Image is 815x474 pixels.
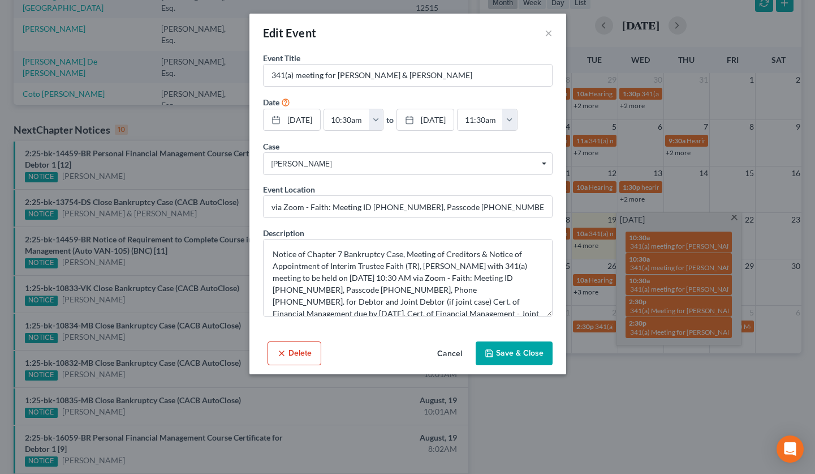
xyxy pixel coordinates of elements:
button: Delete [268,341,321,365]
label: Case [263,140,279,152]
label: Event Location [263,183,315,195]
input: -- : -- [324,109,369,131]
button: Save & Close [476,341,553,365]
label: Description [263,227,304,239]
a: [DATE] [264,109,320,131]
input: -- : -- [458,109,503,131]
input: Enter event name... [264,65,552,86]
a: [DATE] [397,109,454,131]
label: to [386,114,394,126]
span: [PERSON_NAME] [271,158,544,170]
label: Date [263,96,279,108]
div: Open Intercom Messenger [777,435,804,463]
input: Enter location... [264,196,552,217]
button: Cancel [428,343,471,365]
span: Event Title [263,53,300,63]
button: × [545,26,553,40]
span: Select box activate [263,152,553,175]
span: Edit Event [263,26,317,40]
